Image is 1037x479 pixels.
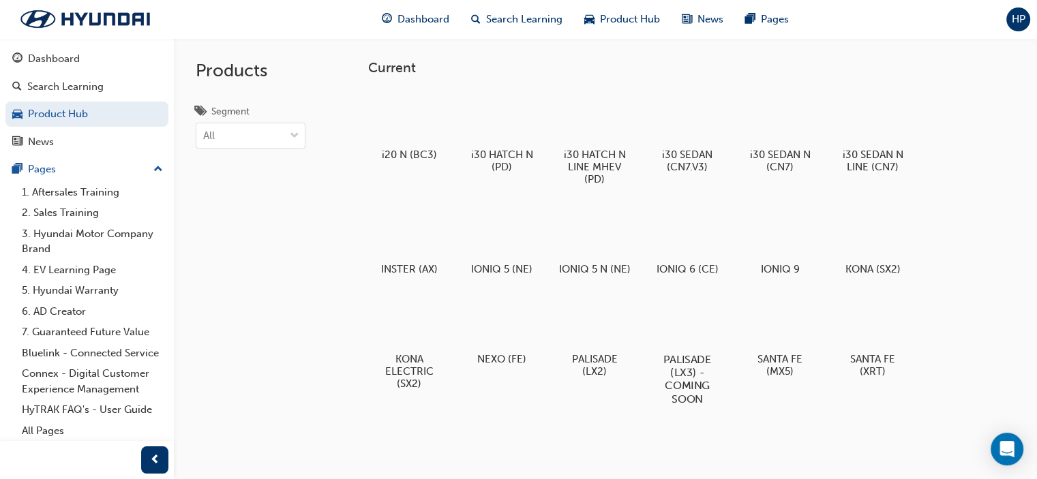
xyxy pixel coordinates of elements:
div: Search Learning [27,79,104,95]
span: Pages [761,12,789,27]
a: 3. Hyundai Motor Company Brand [16,223,168,260]
span: down-icon [290,127,299,145]
a: KONA (SX2) [832,201,914,280]
h5: i30 SEDAN N LINE (CN7) [837,149,909,173]
h5: KONA ELECTRIC (SX2) [374,353,445,390]
a: i30 SEDAN N (CN7) [739,87,821,178]
a: IONIQ 9 [739,201,821,280]
div: All [203,128,215,144]
a: Bluelink - Connected Service [16,343,168,364]
h5: SANTA FE (XRT) [837,353,909,377]
span: prev-icon [150,452,160,469]
a: search-iconSearch Learning [460,5,573,33]
a: IONIQ 6 (CE) [646,201,728,280]
a: INSTER (AX) [368,201,450,280]
h5: NEXO (FE) [466,353,538,365]
a: i20 N (BC3) [368,87,450,166]
button: HP [1006,7,1030,31]
div: News [28,134,54,150]
span: Search Learning [486,12,562,27]
span: up-icon [153,161,163,179]
button: Pages [5,157,168,182]
a: HyTRAK FAQ's - User Guide [16,399,168,420]
button: DashboardSearch LearningProduct HubNews [5,44,168,157]
div: Pages [28,161,56,177]
a: Search Learning [5,74,168,99]
a: PALISADE (LX3) - COMING SOON [646,291,728,407]
h5: KONA (SX2) [837,263,909,275]
span: pages-icon [745,11,755,28]
h5: IONIQ 9 [745,263,816,275]
a: KONA ELECTRIC (SX2) [368,291,450,395]
span: News [697,12,723,27]
h5: i30 SEDAN N (CN7) [745,149,816,173]
h5: i20 N (BC3) [374,149,445,161]
span: guage-icon [382,11,392,28]
a: 5. Hyundai Warranty [16,280,168,301]
span: car-icon [584,11,595,28]
h5: i30 SEDAN (CN7.V3) [652,149,723,173]
a: Dashboard [5,46,168,72]
a: car-iconProduct Hub [573,5,671,33]
img: Trak [7,5,164,33]
span: news-icon [12,136,22,149]
a: All Pages [16,420,168,442]
h3: Current [368,60,1015,76]
a: i30 SEDAN (CN7.V3) [646,87,728,178]
a: 1. Aftersales Training [16,182,168,203]
h5: i30 HATCH N (PD) [466,149,538,173]
a: 7. Guaranteed Future Value [16,322,168,343]
span: guage-icon [12,53,22,65]
a: IONIQ 5 N (NE) [554,201,635,280]
span: Product Hub [600,12,660,27]
a: 2. Sales Training [16,202,168,223]
a: i30 HATCH N (PD) [461,87,543,178]
span: HP [1012,12,1025,27]
span: Dashboard [397,12,449,27]
span: search-icon [12,81,22,93]
h5: PALISADE (LX3) - COMING SOON [650,353,725,405]
a: Connex - Digital Customer Experience Management [16,363,168,399]
div: Segment [211,105,250,119]
a: SANTA FE (XRT) [832,291,914,382]
div: Open Intercom Messenger [991,433,1023,465]
span: news-icon [682,11,692,28]
h5: IONIQ 6 (CE) [652,263,723,275]
h2: Products [196,60,305,82]
span: tags-icon [196,106,206,119]
a: pages-iconPages [734,5,800,33]
h5: INSTER (AX) [374,263,445,275]
a: NEXO (FE) [461,291,543,370]
span: search-icon [471,11,481,28]
a: SANTA FE (MX5) [739,291,821,382]
span: car-icon [12,108,22,121]
h5: IONIQ 5 N (NE) [559,263,631,275]
div: Dashboard [28,51,80,67]
a: guage-iconDashboard [371,5,460,33]
a: i30 SEDAN N LINE (CN7) [832,87,914,178]
a: i30 HATCH N LINE MHEV (PD) [554,87,635,190]
a: news-iconNews [671,5,734,33]
a: 6. AD Creator [16,301,168,322]
a: PALISADE (LX2) [554,291,635,382]
h5: SANTA FE (MX5) [745,353,816,377]
span: pages-icon [12,164,22,176]
a: IONIQ 5 (NE) [461,201,543,280]
a: Product Hub [5,102,168,127]
h5: IONIQ 5 (NE) [466,263,538,275]
h5: i30 HATCH N LINE MHEV (PD) [559,149,631,185]
h5: PALISADE (LX2) [559,353,631,377]
a: News [5,129,168,155]
a: 4. EV Learning Page [16,260,168,281]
